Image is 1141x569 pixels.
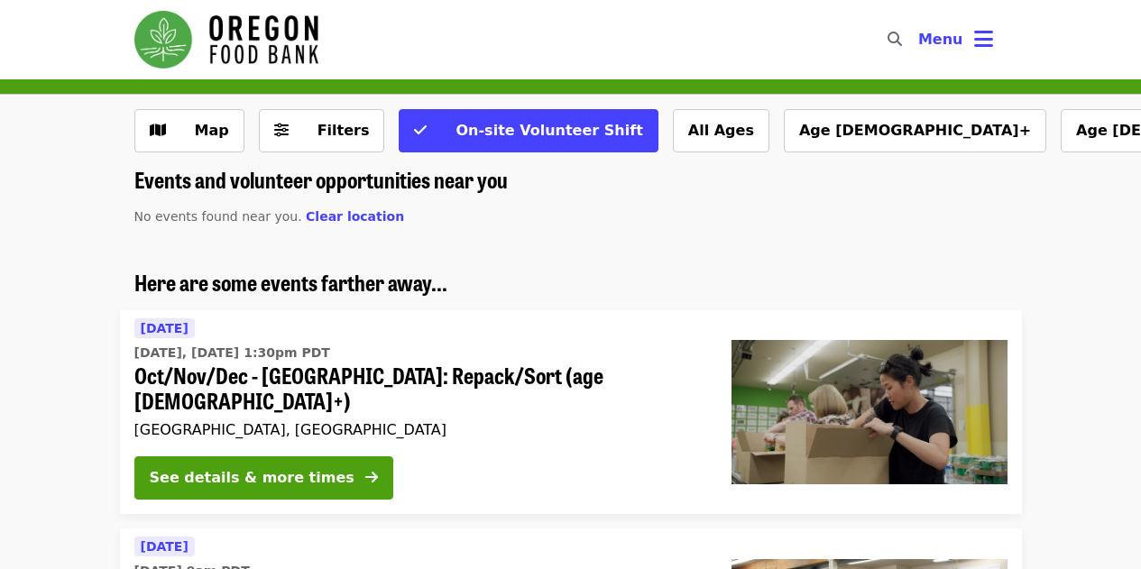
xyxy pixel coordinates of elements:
[134,11,318,69] img: Oregon Food Bank - Home
[888,31,902,48] i: search icon
[306,209,404,224] span: Clear location
[306,207,404,226] button: Clear location
[913,18,927,61] input: Search
[134,209,302,224] span: No events found near you.
[918,31,963,48] span: Menu
[134,266,447,298] span: Here are some events farther away...
[134,163,508,195] span: Events and volunteer opportunities near you
[673,109,769,152] button: All Ages
[134,109,244,152] button: Show map view
[195,122,229,139] span: Map
[141,321,189,335] span: [DATE]
[141,539,189,554] span: [DATE]
[784,109,1046,152] button: Age [DEMOGRAPHIC_DATA]+
[399,109,658,152] button: On-site Volunteer Shift
[732,340,1008,484] img: Oct/Nov/Dec - Portland: Repack/Sort (age 8+) organized by Oregon Food Bank
[120,310,1022,515] a: See details for "Oct/Nov/Dec - Portland: Repack/Sort (age 8+)"
[259,109,385,152] button: Filters (0 selected)
[150,122,166,139] i: map icon
[150,467,354,489] div: See details & more times
[134,363,703,415] span: Oct/Nov/Dec - [GEOGRAPHIC_DATA]: Repack/Sort (age [DEMOGRAPHIC_DATA]+)
[134,456,393,500] button: See details & more times
[134,421,703,438] div: [GEOGRAPHIC_DATA], [GEOGRAPHIC_DATA]
[274,122,289,139] i: sliders-h icon
[134,344,330,363] time: [DATE], [DATE] 1:30pm PDT
[455,122,642,139] span: On-site Volunteer Shift
[974,26,993,52] i: bars icon
[414,122,427,139] i: check icon
[365,469,378,486] i: arrow-right icon
[317,122,370,139] span: Filters
[904,18,1008,61] button: Toggle account menu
